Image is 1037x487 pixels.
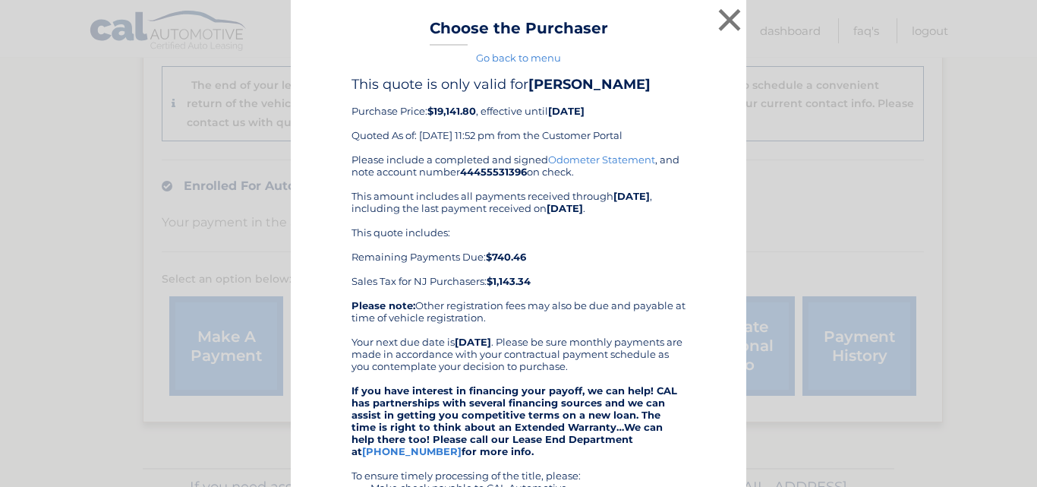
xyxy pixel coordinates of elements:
b: Please note: [351,299,415,311]
b: [DATE] [547,202,583,214]
b: 44455531396 [460,166,527,178]
h4: This quote is only valid for [351,76,686,93]
a: Go back to menu [476,52,561,64]
b: [DATE] [455,336,491,348]
div: This quote includes: Remaining Payments Due: Sales Tax for NJ Purchasers: [351,226,686,287]
b: $740.46 [486,251,526,263]
b: [DATE] [613,190,650,202]
b: $19,141.80 [427,105,476,117]
a: [PHONE_NUMBER] [362,445,462,457]
b: [DATE] [548,105,585,117]
button: × [714,5,745,35]
strong: If you have interest in financing your payoff, we can help! CAL has partnerships with several fin... [351,384,677,457]
div: Purchase Price: , effective until Quoted As of: [DATE] 11:52 pm from the Customer Portal [351,76,686,153]
b: $1,143.34 [487,275,531,287]
h3: Choose the Purchaser [430,19,608,46]
a: Odometer Statement [548,153,655,166]
b: [PERSON_NAME] [528,76,651,93]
